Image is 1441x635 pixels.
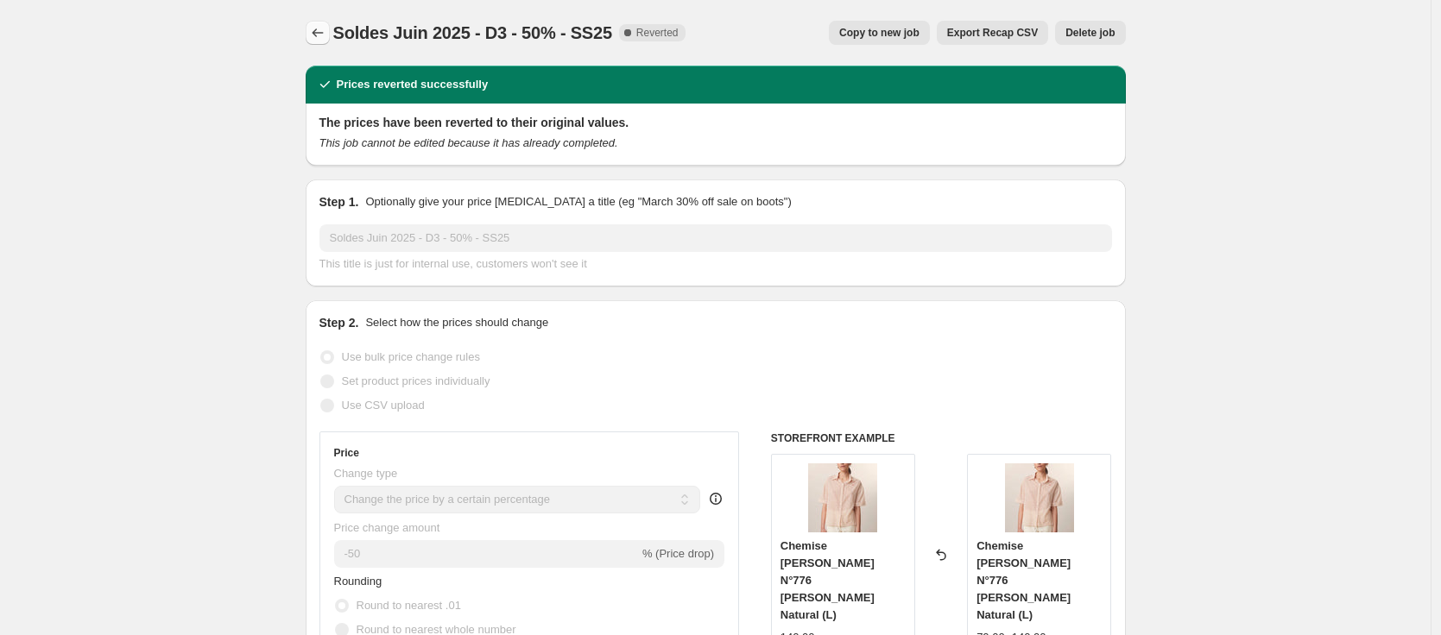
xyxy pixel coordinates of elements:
input: -15 [334,540,639,568]
span: Reverted [636,26,679,40]
button: Delete job [1055,21,1125,45]
span: Copy to new job [839,26,920,40]
i: This job cannot be edited because it has already completed. [319,136,618,149]
span: % (Price drop) [642,547,714,560]
img: chemise-edith-n0776-merle-natural-che1577602-l-129545_80x.jpg [808,463,877,532]
span: Use bulk price change rules [342,350,480,363]
span: Price change amount [334,521,440,534]
span: Chemise [PERSON_NAME] N°776 [PERSON_NAME] Natural (L) [976,539,1071,621]
button: Copy to new job [829,21,930,45]
div: help [707,490,724,507]
span: Export Recap CSV [947,26,1038,40]
span: Rounding [334,575,382,588]
span: Delete job [1065,26,1115,40]
h6: STOREFRONT EXAMPLE [771,431,1112,445]
p: Select how the prices should change [365,314,548,331]
span: Soldes Juin 2025 - D3 - 50% - SS25 [333,23,612,42]
button: Price change jobs [306,21,330,45]
button: Export Recap CSV [937,21,1048,45]
span: Use CSV upload [342,399,425,412]
span: Round to nearest .01 [357,599,461,612]
input: 30% off holiday sale [319,224,1112,252]
span: Chemise [PERSON_NAME] N°776 [PERSON_NAME] Natural (L) [781,539,875,621]
span: Set product prices individually [342,374,490,387]
span: Change type [334,467,398,480]
img: chemise-edith-n0776-merle-natural-che1577602-l-129545_80x.jpg [1005,463,1074,532]
h2: Step 1. [319,193,359,211]
p: Optionally give your price [MEDICAL_DATA] a title (eg "March 30% off sale on boots") [365,193,791,211]
h2: Prices reverted successfully [337,76,489,93]
h3: Price [334,446,359,460]
h2: The prices have been reverted to their original values. [319,114,1112,131]
h2: Step 2. [319,314,359,331]
span: This title is just for internal use, customers won't see it [319,257,587,270]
